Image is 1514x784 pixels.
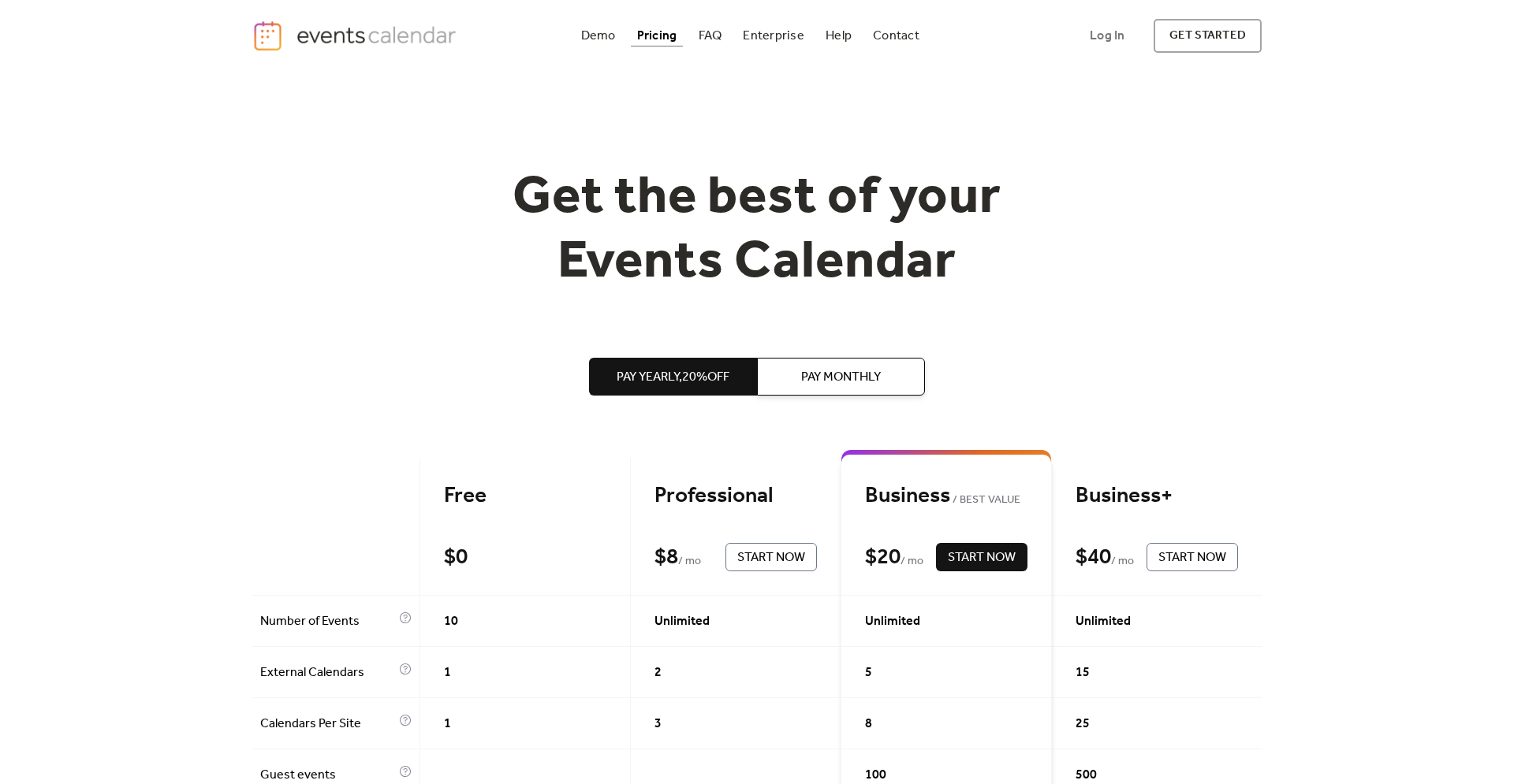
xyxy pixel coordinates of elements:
a: Demo [575,25,622,46]
a: FAQ [692,25,729,46]
div: Professional [654,482,817,510]
div: Help [826,32,852,40]
span: Calendars Per Site [260,715,395,734]
button: Pay Monthly [757,358,925,396]
span: 1 [444,715,451,734]
span: / mo [901,552,923,571]
div: Business [865,482,1027,510]
a: Pricing [631,25,684,46]
a: get started [1154,19,1262,53]
a: Contact [867,25,926,46]
span: Start Now [737,548,805,567]
span: BEST VALUE [950,491,1020,510]
span: 8 [865,715,872,734]
div: $ 8 [654,544,678,571]
a: home [252,20,461,52]
span: / mo [1111,552,1134,571]
span: 15 [1076,663,1090,682]
div: Business+ [1076,482,1238,510]
span: Unlimited [654,612,710,631]
div: Contact [873,32,919,40]
span: Pay Monthly [801,368,881,387]
span: Pay Yearly, 20% off [617,368,729,387]
div: $ 0 [444,544,468,571]
span: Unlimited [865,612,920,631]
span: 3 [654,715,662,734]
span: 25 [1076,715,1090,734]
span: 1 [444,663,451,682]
div: Pricing [637,32,677,40]
h1: Get the best of your Events Calendar [454,166,1060,295]
div: Free [444,482,606,510]
button: Pay Yearly,20%off [589,358,757,396]
span: Start Now [948,548,1016,567]
div: Enterprise [743,32,804,40]
span: / mo [678,552,701,571]
a: Log In [1074,19,1140,53]
div: FAQ [699,32,722,40]
span: 5 [865,663,872,682]
span: 2 [654,663,662,682]
span: Number of Events [260,612,395,631]
span: External Calendars [260,663,395,682]
button: Start Now [725,543,817,571]
a: Help [819,25,858,46]
span: Start Now [1158,548,1226,567]
a: Enterprise [736,25,810,46]
div: $ 20 [865,544,901,571]
div: Demo [581,32,616,40]
span: 10 [444,612,458,631]
div: $ 40 [1076,544,1111,571]
button: Start Now [1147,543,1238,571]
span: Unlimited [1076,612,1131,631]
button: Start Now [936,543,1027,571]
